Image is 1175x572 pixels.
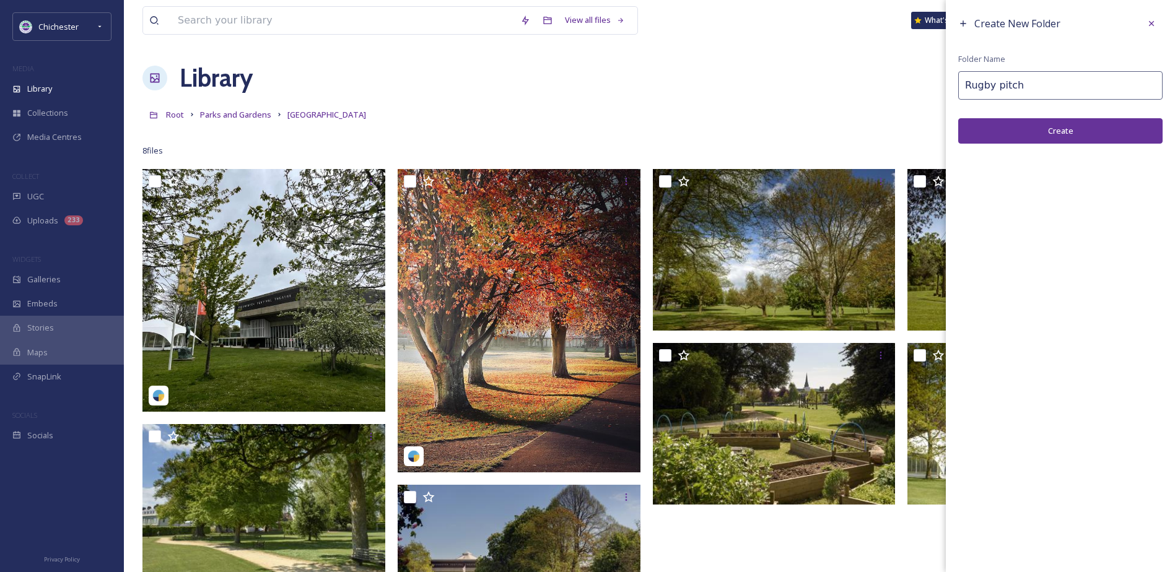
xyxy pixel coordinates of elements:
[907,343,1150,505] img: 060623-2252_CDC.jpg
[20,20,32,33] img: Logo_of_Chichester_District_Council.png
[12,64,34,73] span: MEDIA
[408,450,420,462] img: snapsea-logo.png
[287,109,366,120] span: [GEOGRAPHIC_DATA]
[27,191,44,202] span: UGC
[559,8,631,32] a: View all files
[653,343,896,505] img: 060623-2246_CDC.jpg
[974,17,1060,30] span: Create New Folder
[287,107,366,122] a: [GEOGRAPHIC_DATA]
[958,53,1005,65] span: Folder Name
[200,109,271,120] span: Parks and Gardens
[907,169,1150,331] img: 060623-2241_CDC.jpg
[27,322,54,334] span: Stories
[27,430,53,441] span: Socials
[27,274,61,285] span: Galleries
[180,59,253,97] a: Library
[27,215,58,227] span: Uploads
[166,109,184,120] span: Root
[958,71,1163,100] input: Name
[27,83,52,95] span: Library
[911,12,973,29] a: What's New
[12,171,39,181] span: COLLECT
[12,410,37,420] span: SOCIALS
[166,107,184,122] a: Root
[44,551,80,566] a: Privacy Policy
[27,347,48,358] span: Maps
[27,298,58,310] span: Embeds
[64,215,83,225] div: 233
[142,169,385,412] img: Page 10 - CFT - beccas.photos-17996765765361832.jpg
[27,131,82,143] span: Media Centres
[398,169,640,472] img: mikekus-17860278668811105.jpg
[958,118,1163,144] button: Create
[653,169,896,331] img: 060623-2227_CDC.jpg
[44,555,80,563] span: Privacy Policy
[172,7,514,34] input: Search your library
[27,107,68,119] span: Collections
[142,145,163,157] span: 8 file s
[152,389,165,402] img: snapsea-logo.png
[38,21,79,32] span: Chichester
[200,107,271,122] a: Parks and Gardens
[27,371,61,383] span: SnapLink
[12,254,41,264] span: WIDGETS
